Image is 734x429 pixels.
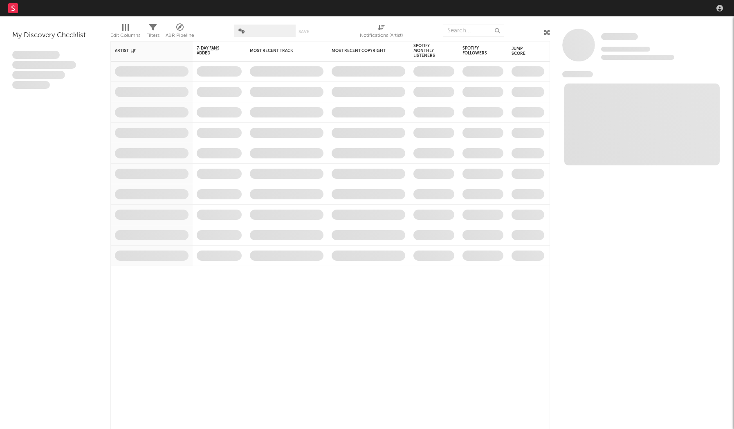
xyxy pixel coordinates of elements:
span: 0 fans last week [601,55,674,60]
span: Lorem ipsum dolor [12,51,60,59]
span: Praesent ac interdum [12,71,65,79]
div: Filters [146,20,159,44]
span: 7-Day Fans Added [197,46,229,56]
span: Integer aliquet in purus et [12,61,76,69]
button: Save [299,29,309,34]
div: Filters [146,31,159,41]
div: Artist [115,48,176,53]
div: Edit Columns [110,31,140,41]
span: News Feed [562,71,593,77]
span: Tracking Since: [DATE] [601,47,650,52]
div: Spotify Monthly Listeners [413,43,442,58]
span: Some Artist [601,33,638,40]
div: Most Recent Track [250,48,311,53]
a: Some Artist [601,33,638,41]
div: A&R Pipeline [166,31,194,41]
div: Most Recent Copyright [332,48,393,53]
div: Spotify Followers [462,46,491,56]
div: Notifications (Artist) [360,20,403,44]
span: Aliquam viverra [12,81,50,89]
input: Search... [443,25,504,37]
div: A&R Pipeline [166,20,194,44]
div: Jump Score [512,46,532,56]
div: Edit Columns [110,20,140,44]
div: My Discovery Checklist [12,31,98,41]
div: Notifications (Artist) [360,31,403,41]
